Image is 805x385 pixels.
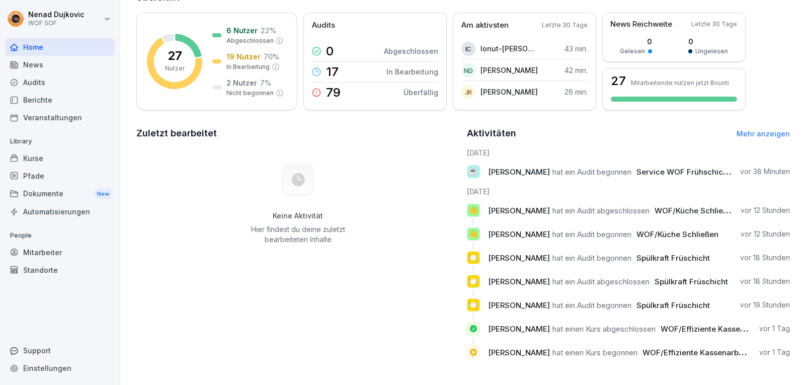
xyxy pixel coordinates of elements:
p: 42 min. [565,65,588,75]
div: Dokumente [5,185,115,203]
div: JR [461,85,475,99]
span: hat ein Audit begonnen [552,253,631,263]
span: hat ein Audit abgeschlossen [552,277,650,286]
p: 0 [620,36,652,47]
div: Support [5,342,115,359]
p: 🍽️ [468,298,478,312]
p: Abgeschlossen [384,46,438,56]
p: 🍽️ [468,274,478,288]
a: Kurse [5,149,115,167]
div: Standorte [5,261,115,279]
p: vor 1 Tag [759,324,790,334]
span: hat einen Kurs abgeschlossen [552,324,656,334]
p: 79 [326,87,341,99]
span: WOF/Küche Schließen [655,206,737,215]
p: Letzte 30 Tage [542,21,588,30]
p: vor 12 Stunden [741,205,790,215]
p: 👋 [468,203,478,217]
a: Pfade [5,167,115,185]
p: vor 18 Stunden [740,276,790,286]
a: News [5,56,115,73]
p: 7 % [260,78,271,88]
p: Hier findest du deine zuletzt bearbeiteten Inhalte [247,224,349,245]
span: WOF/Küche Schließen [636,229,718,239]
h2: Zuletzt bearbeitet [136,126,460,140]
p: Nicht begonnen [226,89,274,98]
a: Veranstaltungen [5,109,115,126]
span: [PERSON_NAME] [488,229,550,239]
p: People [5,227,115,244]
p: Letzte 30 Tage [691,20,737,29]
h3: 27 [611,75,626,87]
p: 0 [688,36,728,47]
p: 0 [326,45,334,57]
span: hat einen Kurs begonnen [552,348,637,357]
p: 🍽️ [468,251,478,265]
a: Mitarbeiter [5,244,115,261]
p: 2 Nutzer [226,78,257,88]
span: [PERSON_NAME] [488,277,550,286]
span: [PERSON_NAME] [488,348,550,357]
span: [PERSON_NAME] [488,167,550,177]
span: [PERSON_NAME] [488,300,550,310]
p: [PERSON_NAME] [480,87,538,97]
p: vor 12 Stunden [741,229,790,239]
p: 70 % [264,51,279,62]
p: vor 38 Minuten [740,167,790,177]
p: 26 min. [565,87,588,97]
p: [PERSON_NAME] [480,65,538,75]
a: Automatisierungen [5,203,115,220]
p: Nutzer [165,64,185,73]
p: WOF SOF [28,20,84,27]
p: Nenad Dujkovic [28,11,84,19]
p: 17 [326,66,339,78]
span: Spülkraft Früschicht [636,300,710,310]
a: DokumenteNew [5,185,115,203]
p: ☕ [468,165,478,179]
a: Audits [5,73,115,91]
p: Library [5,133,115,149]
span: Service WOF Frühschicht-Check [636,167,757,177]
p: In Bearbeitung [386,66,438,77]
a: Berichte [5,91,115,109]
span: [PERSON_NAME] [488,253,550,263]
p: 6 Nutzer [226,25,258,36]
p: 43 min. [565,43,588,54]
span: hat ein Audit begonnen [552,229,631,239]
p: vor 1 Tag [759,347,790,357]
p: 27 [168,50,182,62]
p: News Reichweite [610,19,672,30]
h2: Aktivitäten [467,126,516,140]
p: Überfällig [404,87,438,98]
div: IC [461,42,475,56]
span: Spülkraft Früschicht [655,277,728,286]
p: Audits [312,20,335,31]
div: New [95,188,112,200]
h6: [DATE] [467,147,790,158]
p: Mitarbeitende nutzen jetzt Bounti [631,79,729,87]
span: Spülkraft Früschicht [636,253,710,263]
p: Ungelesen [695,47,728,56]
p: 22 % [261,25,276,36]
p: 👋 [468,227,478,241]
span: [PERSON_NAME] [488,206,550,215]
a: Home [5,38,115,56]
h6: [DATE] [467,186,790,197]
a: Mehr anzeigen [737,129,790,138]
p: 19 Nutzer [226,51,261,62]
span: hat ein Audit begonnen [552,300,631,310]
p: Am aktivsten [461,20,509,31]
span: hat ein Audit abgeschlossen [552,206,650,215]
p: vor 19 Stunden [740,300,790,310]
p: In Bearbeitung [226,62,270,71]
p: Abgeschlossen [226,36,274,45]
